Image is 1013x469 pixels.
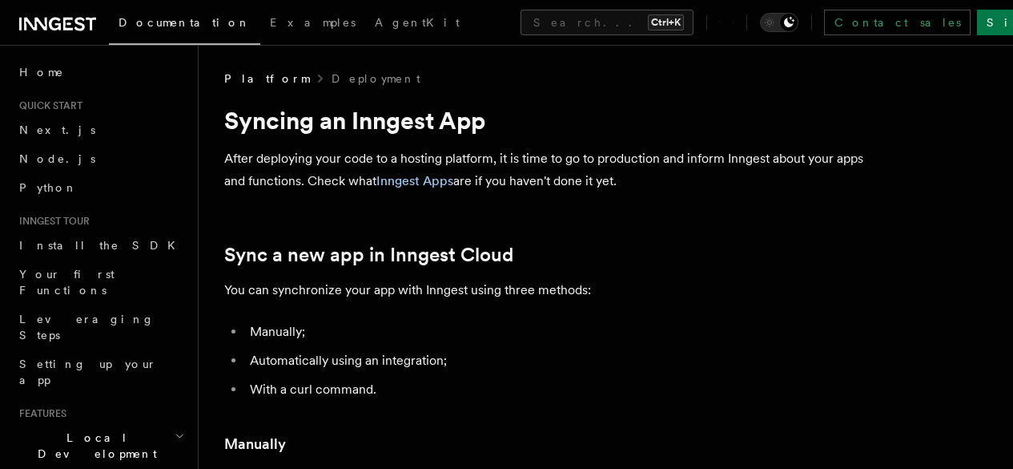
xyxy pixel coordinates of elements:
[13,99,82,112] span: Quick start
[13,407,66,420] span: Features
[760,13,798,32] button: Toggle dark mode
[119,16,251,29] span: Documentation
[13,423,188,468] button: Local Development
[224,71,309,87] span: Platform
[260,5,365,43] a: Examples
[270,16,356,29] span: Examples
[13,350,188,394] a: Setting up your app
[245,321,865,343] li: Manually;
[824,10,971,35] a: Contact sales
[648,14,684,30] kbd: Ctrl+K
[19,123,95,136] span: Next.js
[224,106,865,135] h1: Syncing an Inngest App
[19,181,78,194] span: Python
[109,5,260,45] a: Documentation
[224,148,865,192] p: After deploying your code to a hosting platform, it is time to go to production and inform Innges...
[13,215,90,228] span: Inngest tour
[19,152,95,165] span: Node.js
[13,260,188,305] a: Your first Functions
[521,10,693,35] button: Search...Ctrl+K
[224,433,286,455] a: Manually
[19,64,64,80] span: Home
[19,358,157,386] span: Setting up your app
[13,115,188,144] a: Next.js
[19,313,155,342] span: Leveraging Steps
[224,244,513,266] a: Sync a new app in Inngest Cloud
[224,279,865,301] p: You can synchronize your app with Inngest using three methods:
[332,71,420,87] a: Deployment
[19,239,185,252] span: Install the SDK
[376,173,453,188] a: Inngest Apps
[375,16,460,29] span: AgentKit
[13,231,188,260] a: Install the SDK
[365,5,469,43] a: AgentKit
[245,350,865,372] li: Automatically using an integration;
[245,378,865,401] li: With a curl command.
[13,305,188,350] a: Leveraging Steps
[13,144,188,173] a: Node.js
[13,173,188,202] a: Python
[13,430,175,462] span: Local Development
[13,58,188,87] a: Home
[19,268,115,297] span: Your first Functions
